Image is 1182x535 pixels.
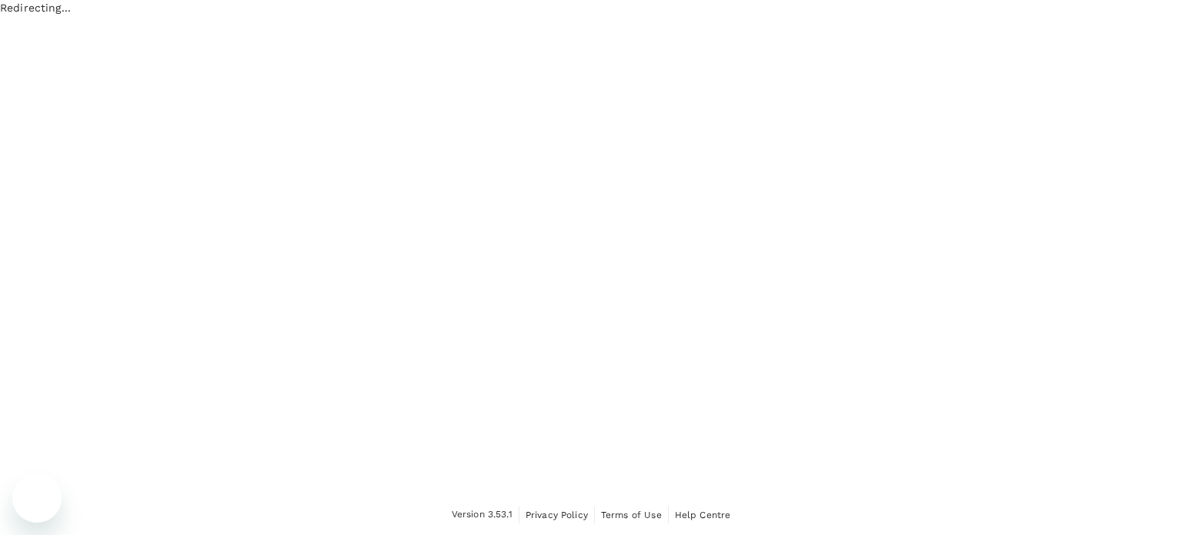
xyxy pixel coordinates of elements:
span: Version 3.53.1 [452,507,513,523]
a: Help Centre [675,507,731,523]
a: Privacy Policy [526,507,588,523]
span: Privacy Policy [526,510,588,520]
a: Terms of Use [601,507,662,523]
span: Terms of Use [601,510,662,520]
span: Help Centre [675,510,731,520]
iframe: Button to launch messaging window [12,473,62,523]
